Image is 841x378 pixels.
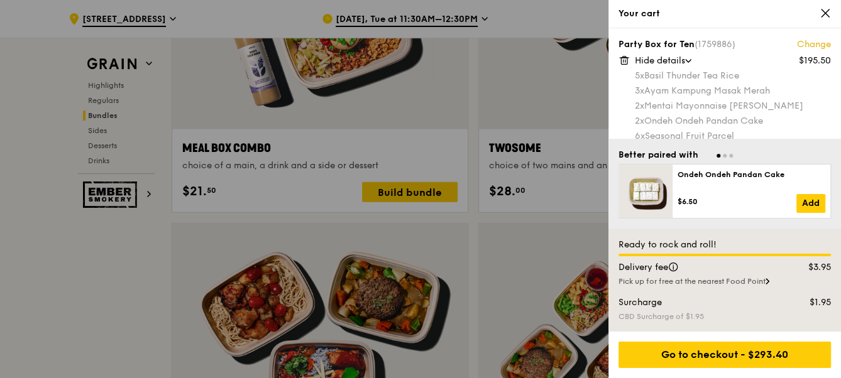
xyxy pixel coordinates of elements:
span: Hide details [635,55,685,66]
span: Go to slide 3 [729,154,733,158]
div: Surcharge [611,296,782,309]
span: Go to slide 1 [717,154,720,158]
div: Ondeh Ondeh Pandan Cake [678,170,825,180]
div: Pick up for free at the nearest Food Point [618,276,831,286]
div: Ready to rock and roll! [618,239,831,251]
div: Basil Thunder Tea Rice [635,70,831,82]
div: Ondeh Ondeh Pandan Cake [635,115,831,127]
div: Better paired with [618,149,698,161]
div: Party Box for Ten [618,38,831,51]
div: CBD Surcharge of $1.95 [618,311,831,321]
div: Your cart [618,8,831,20]
div: Ayam Kampung Masak Merah [635,85,831,97]
div: Mentai Mayonnaise [PERSON_NAME] [635,100,831,112]
div: Delivery fee [611,261,782,274]
div: $195.50 [799,55,831,67]
span: 2x [635,100,644,111]
span: (1759886) [695,39,735,50]
span: 5x [635,70,644,81]
span: 2x [635,116,644,126]
div: $3.95 [782,261,839,274]
span: Go to slide 2 [723,154,727,158]
span: 3x [635,85,644,96]
a: Change [797,38,831,51]
div: $6.50 [678,197,796,207]
div: Seasonal Fruit Parcel [635,130,831,143]
div: $1.95 [782,296,839,309]
div: Go to checkout - $293.40 [618,342,831,368]
a: Add [796,194,825,213]
span: 6x [635,131,645,141]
